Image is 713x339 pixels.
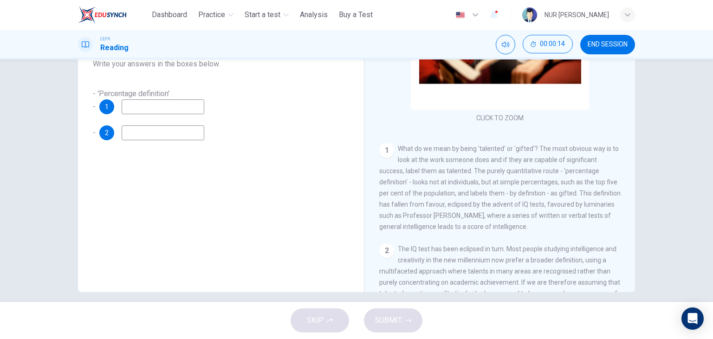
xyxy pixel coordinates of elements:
[588,41,628,48] span: END SESSION
[93,128,96,137] span: -
[379,145,621,230] span: What do we mean by being 'talented' or 'gifted'? The most obvious way is to look at the work some...
[78,6,127,24] img: ELTC logo
[148,7,191,23] button: Dashboard
[496,35,515,54] div: Mute
[522,7,537,22] img: Profile picture
[523,35,573,53] button: 00:00:14
[241,7,292,23] button: Start a test
[198,9,225,20] span: Practice
[681,307,704,330] div: Open Intercom Messenger
[379,243,394,258] div: 2
[93,89,169,111] span: - 'Percentage definition' -
[100,42,129,53] h1: Reading
[339,9,373,20] span: Buy a Test
[335,7,376,23] button: Buy a Test
[245,9,280,20] span: Start a test
[540,40,565,48] span: 00:00:14
[152,9,187,20] span: Dashboard
[523,35,573,54] div: Hide
[105,130,109,136] span: 2
[100,36,110,42] span: CEFR
[379,245,620,331] span: The IQ test has been eclipsed in turn. Most people studying intelligence and creativity in the ne...
[105,104,109,110] span: 1
[296,7,331,23] button: Analysis
[194,7,237,23] button: Practice
[379,143,394,158] div: 1
[300,9,328,20] span: Analysis
[544,9,609,20] div: NUR [PERSON_NAME]
[454,12,466,19] img: en
[78,6,148,24] a: ELTC logo
[580,35,635,54] button: END SESSION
